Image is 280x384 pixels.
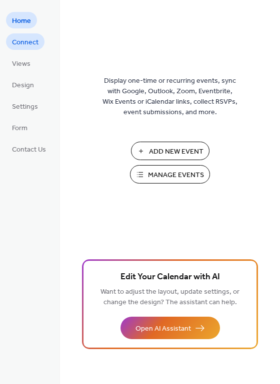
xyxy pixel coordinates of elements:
span: Views [12,59,30,69]
a: Views [6,55,36,71]
span: Design [12,80,34,91]
button: Manage Events [130,165,210,184]
a: Design [6,76,40,93]
span: Connect [12,37,38,48]
span: Contact Us [12,145,46,155]
span: Edit Your Calendar with AI [120,270,220,284]
a: Settings [6,98,44,114]
span: Add New Event [149,147,203,157]
button: Add New Event [131,142,209,160]
a: Contact Us [6,141,52,157]
span: Form [12,123,27,134]
a: Connect [6,33,44,50]
span: Want to adjust the layout, update settings, or change the design? The assistant can help. [100,285,239,309]
a: Form [6,119,33,136]
a: Home [6,12,37,28]
span: Home [12,16,31,26]
span: Display one-time or recurring events, sync with Google, Outlook, Zoom, Eventbrite, Wix Events or ... [102,76,237,118]
button: Open AI Assistant [120,317,220,339]
span: Manage Events [148,170,204,181]
span: Settings [12,102,38,112]
span: Open AI Assistant [135,324,191,334]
